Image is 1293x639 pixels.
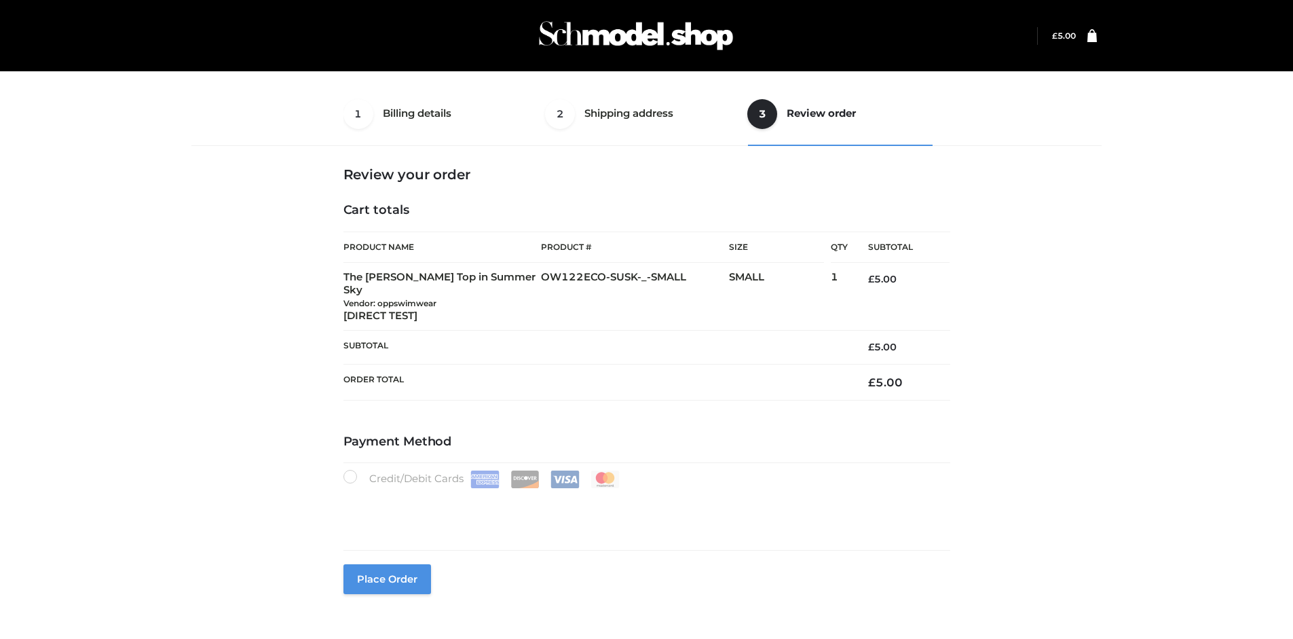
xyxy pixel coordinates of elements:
th: Qty [831,232,848,263]
th: Subtotal [848,232,950,263]
small: Vendor: oppswimwear [343,298,436,308]
span: £ [868,341,874,353]
th: Subtotal [343,331,848,364]
label: Credit/Debit Cards [343,470,621,488]
td: OW122ECO-SUSK-_-SMALL [541,263,729,331]
img: Schmodel Admin 964 [534,9,738,62]
bdi: 5.00 [868,273,897,285]
th: Product # [541,232,729,263]
img: Visa [550,471,580,488]
bdi: 5.00 [868,341,897,353]
h4: Payment Method [343,435,950,450]
td: The [PERSON_NAME] Top in Summer Sky [DIRECT TEST] [343,263,542,331]
button: Place order [343,564,431,594]
td: 1 [831,263,848,331]
img: Discover [510,471,540,488]
img: Mastercard [591,471,620,488]
img: Amex [470,471,500,488]
th: Product Name [343,232,542,263]
th: Order Total [343,364,848,400]
iframe: Secure payment input frame [341,486,948,535]
bdi: 5.00 [868,376,903,389]
bdi: 5.00 [1052,31,1076,41]
span: £ [868,376,876,389]
td: SMALL [729,263,831,331]
span: £ [868,273,874,285]
h3: Review your order [343,166,950,183]
span: £ [1052,31,1057,41]
a: £5.00 [1052,31,1076,41]
h4: Cart totals [343,203,950,218]
th: Size [729,232,824,263]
